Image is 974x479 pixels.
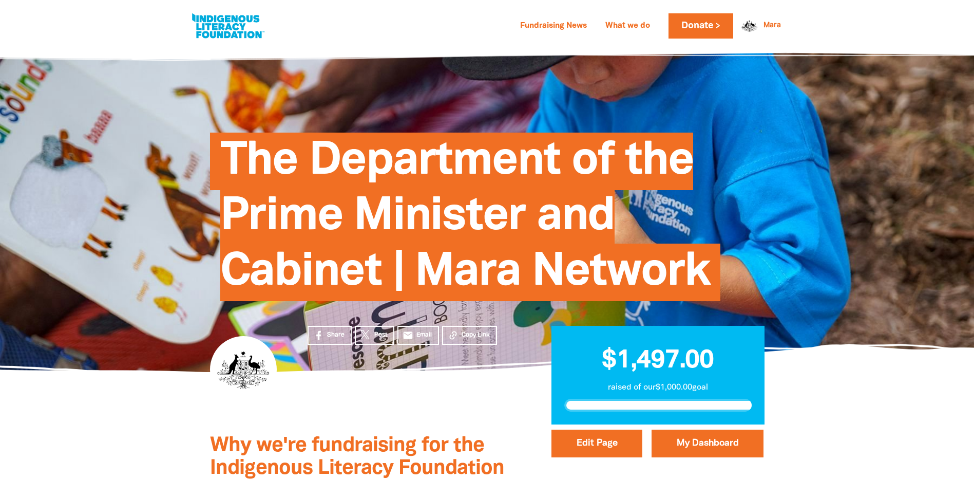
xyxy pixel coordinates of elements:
[763,22,781,29] a: Mara
[669,13,733,39] a: Donate
[599,18,656,34] a: What we do
[374,330,387,340] span: Post
[462,330,490,340] span: Copy Link
[308,326,352,345] a: Share
[551,430,642,457] button: Edit Page
[210,436,504,478] span: Why we're fundraising for the Indigenous Literacy Foundation
[442,326,497,345] button: Copy Link
[397,326,440,345] a: emailEmail
[416,330,432,340] span: Email
[602,349,714,373] span: $1,497.00
[327,330,345,340] span: Share
[564,381,752,394] p: raised of our $1,000.00 goal
[355,326,394,345] a: Post
[220,140,711,301] span: The Department of the Prime Minister and Cabinet | Mara Network
[514,18,593,34] a: Fundraising News
[403,330,413,341] i: email
[652,430,763,457] a: My Dashboard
